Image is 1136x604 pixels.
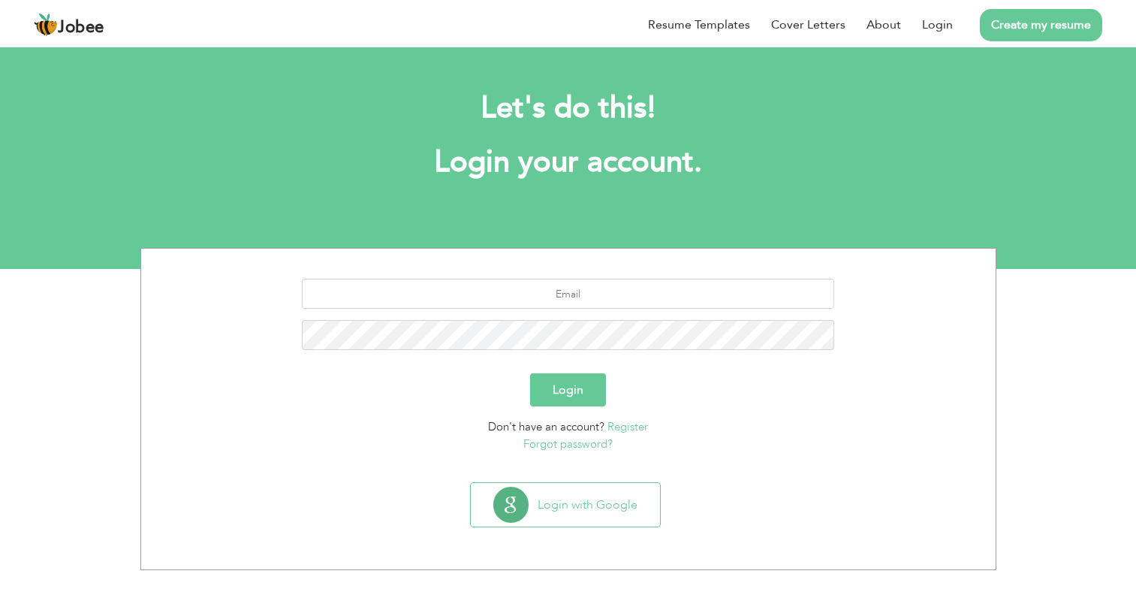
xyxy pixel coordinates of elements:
a: Forgot password? [523,436,613,451]
h1: Login your account. [163,143,974,182]
span: Jobee [58,20,104,36]
h2: Let's do this! [163,89,974,128]
a: Register [607,419,648,434]
a: Resume Templates [648,16,750,34]
a: About [866,16,901,34]
img: jobee.io [34,13,58,37]
button: Login [530,373,606,406]
button: Login with Google [471,483,660,527]
a: Create my resume [980,9,1102,41]
a: Login [922,16,953,34]
a: Cover Letters [771,16,845,34]
span: Don't have an account? [488,419,604,434]
a: Jobee [34,13,104,37]
input: Email [302,279,834,309]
